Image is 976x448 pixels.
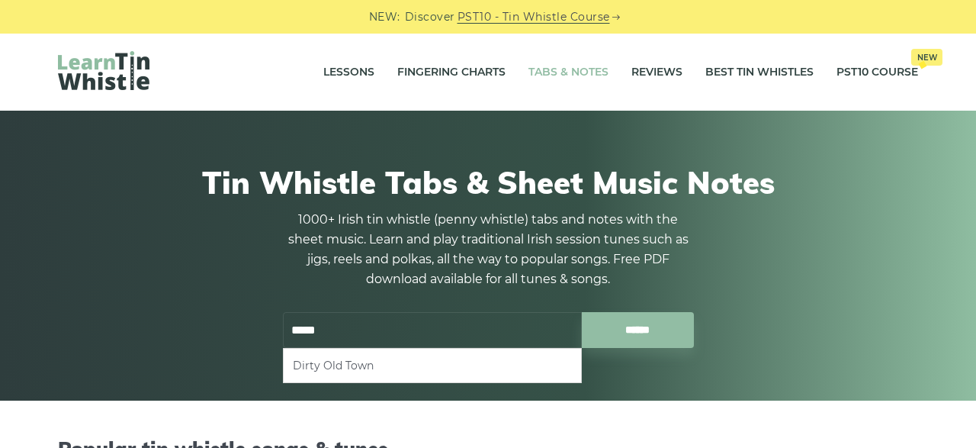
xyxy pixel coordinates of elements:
[911,49,942,66] span: New
[528,53,608,92] a: Tabs & Notes
[705,53,814,92] a: Best Tin Whistles
[58,51,149,90] img: LearnTinWhistle.com
[397,53,506,92] a: Fingering Charts
[58,164,918,201] h1: Tin Whistle Tabs & Sheet Music Notes
[293,356,572,375] li: Dirty Old Town
[836,53,918,92] a: PST10 CourseNew
[631,53,682,92] a: Reviews
[323,53,374,92] a: Lessons
[282,210,694,289] p: 1000+ Irish tin whistle (penny whistle) tabs and notes with the sheet music. Learn and play tradi...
